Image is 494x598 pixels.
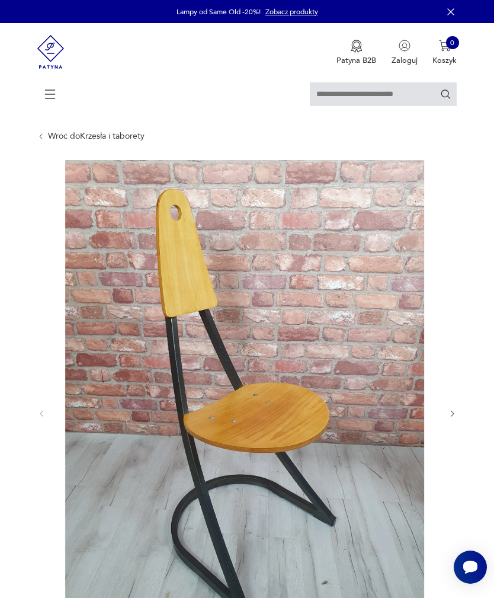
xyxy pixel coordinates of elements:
img: Ikona medalu [351,40,363,53]
p: Lampy od Same Old -20%! [177,7,261,17]
button: 0Koszyk [432,40,457,66]
button: Szukaj [440,88,451,100]
p: Zaloguj [392,55,418,66]
p: Patyna B2B [336,55,376,66]
a: Zobacz produkty [265,7,318,17]
iframe: Smartsupp widget button [454,551,487,584]
a: Wróć doKrzesła i taborety [48,132,145,141]
img: Ikona koszyka [439,40,451,52]
p: Koszyk [432,55,457,66]
a: Ikona medaluPatyna B2B [336,40,376,66]
button: Patyna B2B [336,40,376,66]
img: Ikonka użytkownika [399,40,410,52]
img: Patyna - sklep z meblami i dekoracjami vintage [37,23,65,81]
div: 0 [446,36,459,49]
button: Zaloguj [392,40,418,66]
